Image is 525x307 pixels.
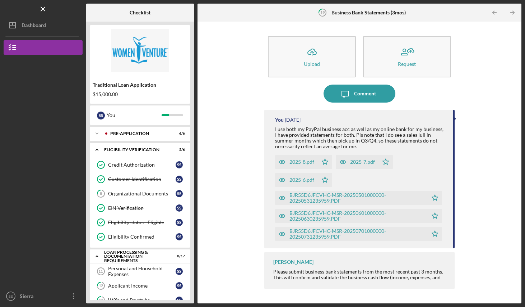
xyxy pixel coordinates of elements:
[275,126,445,149] div: I use both my PayPal business acc as well as my online bank for my business, I have provided stat...
[172,148,185,152] div: 5 / 6
[289,192,424,204] div: BJR55D6JFCVHC-MSR-20250501000000-20250531235959.PDF
[97,112,105,119] div: S S
[324,85,395,103] button: Comment
[93,201,187,215] a: EIN VerificationSS
[275,117,284,123] div: You
[108,205,176,211] div: EIN Verification
[289,210,424,222] div: BJR55D6JFCVHC-MSR-20250601000000-20250630235959.PDF
[176,233,183,240] div: S S
[176,282,183,289] div: S S
[110,131,167,136] div: Pre-Application
[90,29,190,72] img: Product logo
[98,269,103,274] tspan: 11
[275,155,332,169] button: 2025-8.pdf
[176,219,183,226] div: S S
[93,230,187,244] a: Eligibility ConfirmedSS
[93,82,187,88] div: Traditional Loan Application
[289,159,314,165] div: 2025-8.pdf
[108,220,176,225] div: Eligibility status - Eligible
[176,190,183,197] div: S S
[172,254,185,258] div: 0 / 17
[172,131,185,136] div: 6 / 6
[336,155,393,169] button: 2025-7.pdf
[363,36,451,77] button: Request
[99,298,103,303] tspan: 13
[93,91,187,97] div: $15,000.00
[331,10,406,15] b: Business Bank Statements (3mos)
[108,266,176,277] div: Personal and Household Expenses
[107,109,162,121] div: You
[22,18,46,34] div: Dashboard
[93,186,187,201] a: 8Organizational DocumentsSS
[104,250,167,263] div: Loan Processing & Documentation Requirements
[304,61,320,67] div: Upload
[176,297,183,304] div: S S
[100,191,102,196] tspan: 8
[398,61,416,67] div: Request
[93,158,187,172] a: Credit AuthorizationSS
[285,117,301,123] time: 2025-09-19 16:45
[354,85,376,103] div: Comment
[104,148,167,152] div: Eligibility Verification
[108,176,176,182] div: Customer Identification
[108,283,176,289] div: Applicant Income
[9,294,13,298] text: SS
[93,264,187,279] a: 11Personal and Household ExpensesSS
[350,159,375,165] div: 2025-7.pdf
[273,269,447,292] div: Please submit business bank statements from the most recent past 3 months. This will confirm and ...
[99,284,103,288] tspan: 12
[275,191,442,205] button: BJR55D6JFCVHC-MSR-20250501000000-20250531235959.PDF
[275,173,332,187] button: 2025-6.pdf
[108,234,176,240] div: Eligibility Confirmed
[108,191,176,197] div: Organizational Documents
[289,228,424,240] div: BJR55D6JFCVHC-MSR-20250701000000-20250731235959.PDF
[268,36,356,77] button: Upload
[273,259,313,265] div: [PERSON_NAME]
[93,279,187,293] a: 12Applicant IncomeSS
[275,227,442,241] button: BJR55D6JFCVHC-MSR-20250701000000-20250731235959.PDF
[176,176,183,183] div: S S
[320,10,325,15] tspan: 19
[176,204,183,212] div: S S
[275,209,442,223] button: BJR55D6JFCVHC-MSR-20250601000000-20250630235959.PDF
[108,297,176,303] div: W2's and Paystubs
[130,10,150,15] b: Checklist
[93,215,187,230] a: Eligibility status - EligibleSS
[4,289,83,303] button: SSSierra [PERSON_NAME]
[4,18,83,32] button: Dashboard
[108,162,176,168] div: Credit Authorization
[176,161,183,168] div: S S
[289,177,314,183] div: 2025-6.pdf
[176,268,183,275] div: S S
[93,172,187,186] a: Customer IdentificationSS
